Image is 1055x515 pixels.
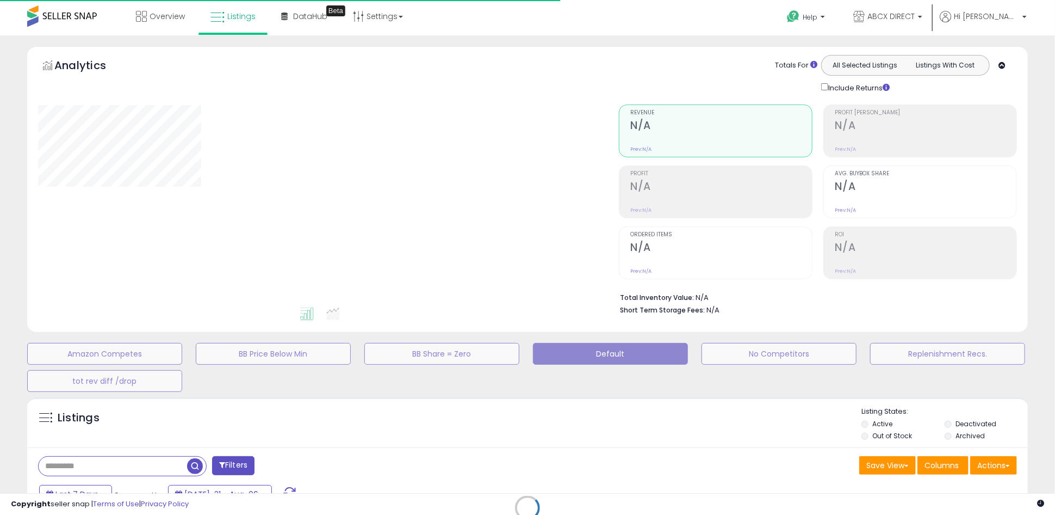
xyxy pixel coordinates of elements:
[824,58,905,72] button: All Selected Listings
[11,499,51,509] strong: Copyright
[786,10,800,23] i: Get Help
[778,2,836,35] a: Help
[631,232,812,238] span: Ordered Items
[364,343,519,365] button: BB Share = Zero
[835,110,1016,116] span: Profit [PERSON_NAME]
[620,290,1009,303] li: N/A
[707,305,720,315] span: N/A
[227,11,256,22] span: Listings
[533,343,688,365] button: Default
[620,305,705,315] b: Short Term Storage Fees:
[27,343,182,365] button: Amazon Competes
[940,11,1027,35] a: Hi [PERSON_NAME]
[11,499,189,510] div: seller snap | |
[835,180,1016,195] h2: N/A
[835,171,1016,177] span: Avg. Buybox Share
[702,343,857,365] button: No Competitors
[835,232,1016,238] span: ROI
[775,60,817,71] div: Totals For
[631,119,812,134] h2: N/A
[326,5,345,16] div: Tooltip anchor
[835,268,857,274] small: Prev: N/A
[631,207,652,213] small: Prev: N/A
[27,370,182,392] button: tot rev diff /drop
[813,81,903,94] div: Include Returns
[835,146,857,152] small: Prev: N/A
[905,58,986,72] button: Listings With Cost
[631,180,812,195] h2: N/A
[293,11,327,22] span: DataHub
[835,207,857,213] small: Prev: N/A
[631,171,812,177] span: Profit
[835,119,1016,134] h2: N/A
[631,146,652,152] small: Prev: N/A
[631,268,652,274] small: Prev: N/A
[954,11,1019,22] span: Hi [PERSON_NAME]
[631,110,812,116] span: Revenue
[196,343,351,365] button: BB Price Below Min
[803,13,817,22] span: Help
[150,11,185,22] span: Overview
[631,241,812,256] h2: N/A
[835,241,1016,256] h2: N/A
[867,11,915,22] span: ABCX DIRECT
[54,58,127,76] h5: Analytics
[870,343,1025,365] button: Replenishment Recs.
[620,293,694,302] b: Total Inventory Value:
